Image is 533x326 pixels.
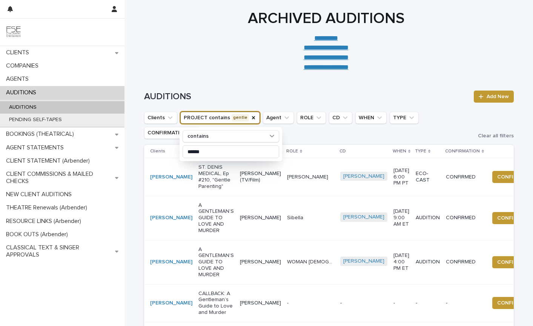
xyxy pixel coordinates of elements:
a: [PERSON_NAME] [150,215,192,221]
a: Add New [474,91,513,103]
a: [PERSON_NAME] [343,173,384,180]
button: CONFIRMATION [144,127,200,139]
p: [PERSON_NAME] (TV/Film) [240,171,281,183]
button: CD [329,112,352,124]
p: AGENTS [3,75,35,83]
p: A GENTLEMAN’S GUIDE TO LOVE AND MURDER [198,202,234,234]
a: [PERSON_NAME] [343,258,384,264]
p: BOOKINGS (THEATRICAL) [3,131,80,138]
p: COMPANIES [3,62,45,69]
p: AUDITIONS [3,104,43,111]
p: NEW CLIENT AUDITIONS [3,191,78,198]
p: CD [339,147,346,155]
p: AGENT STATEMENTS [3,144,70,151]
button: Agent [263,112,294,124]
p: [PERSON_NAME] [287,172,330,180]
p: RESOURCE LINKS (Arbender) [3,218,87,225]
p: [PERSON_NAME] [240,300,281,306]
p: BOOK OUTS (Arbender) [3,231,74,238]
p: ECO-CAST [416,171,440,183]
p: CONFIRMATION [445,147,480,155]
p: - [340,300,387,306]
p: CLIENTS [3,49,35,56]
button: Clients [144,112,177,124]
p: CALLBACK: A Gentleman’s Guide to Love and Murder [198,291,234,316]
p: CONFIRMED [446,174,483,180]
a: [PERSON_NAME] [150,174,192,180]
p: CONFIRMED [446,215,483,221]
p: ROLE [286,147,298,155]
h1: ARCHIVED AUDITIONS [141,9,511,28]
p: THEATRE Renewals (Arbender) [3,204,93,211]
p: PENDING SELF-TAPES [3,117,68,123]
p: TYPE [415,147,426,155]
p: - [416,300,440,306]
p: CLIENT STATEMENT (Arbender) [3,157,96,165]
button: ROLE [297,112,326,124]
span: Add New [487,94,509,99]
p: contains [187,133,209,140]
h1: AUDITIONS [144,91,470,102]
a: [PERSON_NAME] [150,259,192,265]
p: - [393,300,410,306]
p: [PERSON_NAME] [240,259,281,265]
p: [DATE] 6:00 PM PT [393,168,410,186]
a: [PERSON_NAME] [343,214,384,220]
p: CLASSICAL TEXT & SINGER APPROVALS [3,244,115,258]
p: [DATE] 9:00 AM ET [393,208,410,227]
p: - [287,298,290,306]
p: - [446,300,483,306]
p: [DATE] 4:00 PM ET [393,252,410,271]
p: AUDITION [416,259,440,265]
p: WHEN [393,147,406,155]
span: Clear all filters [478,133,514,138]
p: A GENTLEMAN’S GUIDE TO LOVE AND MURDER [198,246,234,278]
p: AUDITIONS [3,89,42,96]
p: ST. DENIS MEDICAL, Ep #210, "Gentle Parenting" [198,164,234,189]
button: PROJECT [180,112,260,124]
a: [PERSON_NAME] [150,300,192,306]
p: WOMAN [DEMOGRAPHIC_DATA] [287,257,336,265]
button: TYPE [390,112,419,124]
p: Clients [150,147,165,155]
p: AUDITION [416,215,440,221]
p: CONFIRMED [446,259,483,265]
button: WHEN [355,112,387,124]
button: Clear all filters [472,133,514,138]
p: Sibella [287,213,305,221]
img: 9JgRvJ3ETPGCJDhvPVA5 [6,25,21,40]
p: [PERSON_NAME] [240,215,281,221]
p: CLIENT COMMISSIONS & MAILED CHECKS [3,171,115,185]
